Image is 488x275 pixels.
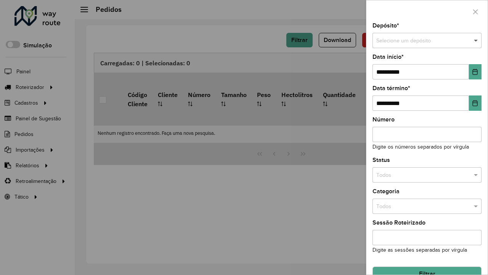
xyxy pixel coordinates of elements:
[372,115,395,124] label: Número
[372,155,390,165] label: Status
[372,84,410,93] label: Data término
[372,21,399,30] label: Depósito
[372,247,467,253] small: Digite as sessões separadas por vírgula
[372,218,425,227] label: Sessão Roteirizado
[372,52,404,61] label: Data início
[469,64,482,79] button: Choose Date
[372,187,400,196] label: Categoria
[372,144,469,150] small: Digite os números separados por vírgula
[469,95,482,111] button: Choose Date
